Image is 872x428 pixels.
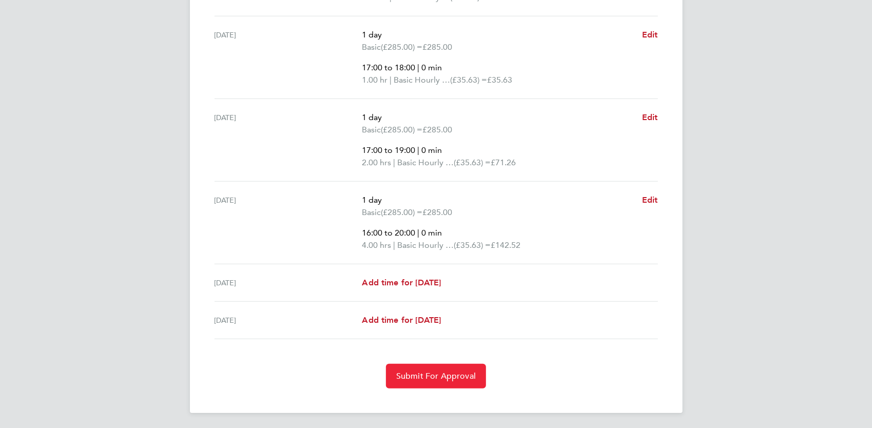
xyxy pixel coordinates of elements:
[381,42,422,52] span: (£285.00) =
[642,111,658,124] a: Edit
[362,228,415,238] span: 16:00 to 20:00
[362,277,441,289] a: Add time for [DATE]
[491,240,520,250] span: £142.52
[394,74,450,86] span: Basic Hourly Rate
[642,195,658,205] span: Edit
[362,63,415,72] span: 17:00 to 18:00
[390,75,392,85] span: |
[421,145,442,155] span: 0 min
[381,125,422,134] span: (£285.00) =
[362,314,441,326] a: Add time for [DATE]
[491,158,516,167] span: £71.26
[215,194,362,251] div: [DATE]
[362,75,387,85] span: 1.00 hr
[454,158,491,167] span: (£35.63) =
[417,145,419,155] span: |
[362,124,381,136] span: Basic
[642,29,658,41] a: Edit
[422,125,452,134] span: £285.00
[386,364,486,388] button: Submit For Approval
[642,30,658,40] span: Edit
[215,29,362,86] div: [DATE]
[417,228,419,238] span: |
[487,75,512,85] span: £35.63
[362,194,633,206] p: 1 day
[642,112,658,122] span: Edit
[393,158,395,167] span: |
[397,239,454,251] span: Basic Hourly Rate
[362,315,441,325] span: Add time for [DATE]
[421,228,442,238] span: 0 min
[422,207,452,217] span: £285.00
[397,157,454,169] span: Basic Hourly Rate
[396,371,476,381] span: Submit For Approval
[422,42,452,52] span: £285.00
[362,206,381,219] span: Basic
[215,277,362,289] div: [DATE]
[362,278,441,287] span: Add time for [DATE]
[381,207,422,217] span: (£285.00) =
[362,29,633,41] p: 1 day
[450,75,487,85] span: (£35.63) =
[362,240,391,250] span: 4.00 hrs
[215,314,362,326] div: [DATE]
[454,240,491,250] span: (£35.63) =
[215,111,362,169] div: [DATE]
[362,41,381,53] span: Basic
[417,63,419,72] span: |
[362,158,391,167] span: 2.00 hrs
[393,240,395,250] span: |
[362,111,633,124] p: 1 day
[362,145,415,155] span: 17:00 to 19:00
[642,194,658,206] a: Edit
[421,63,442,72] span: 0 min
